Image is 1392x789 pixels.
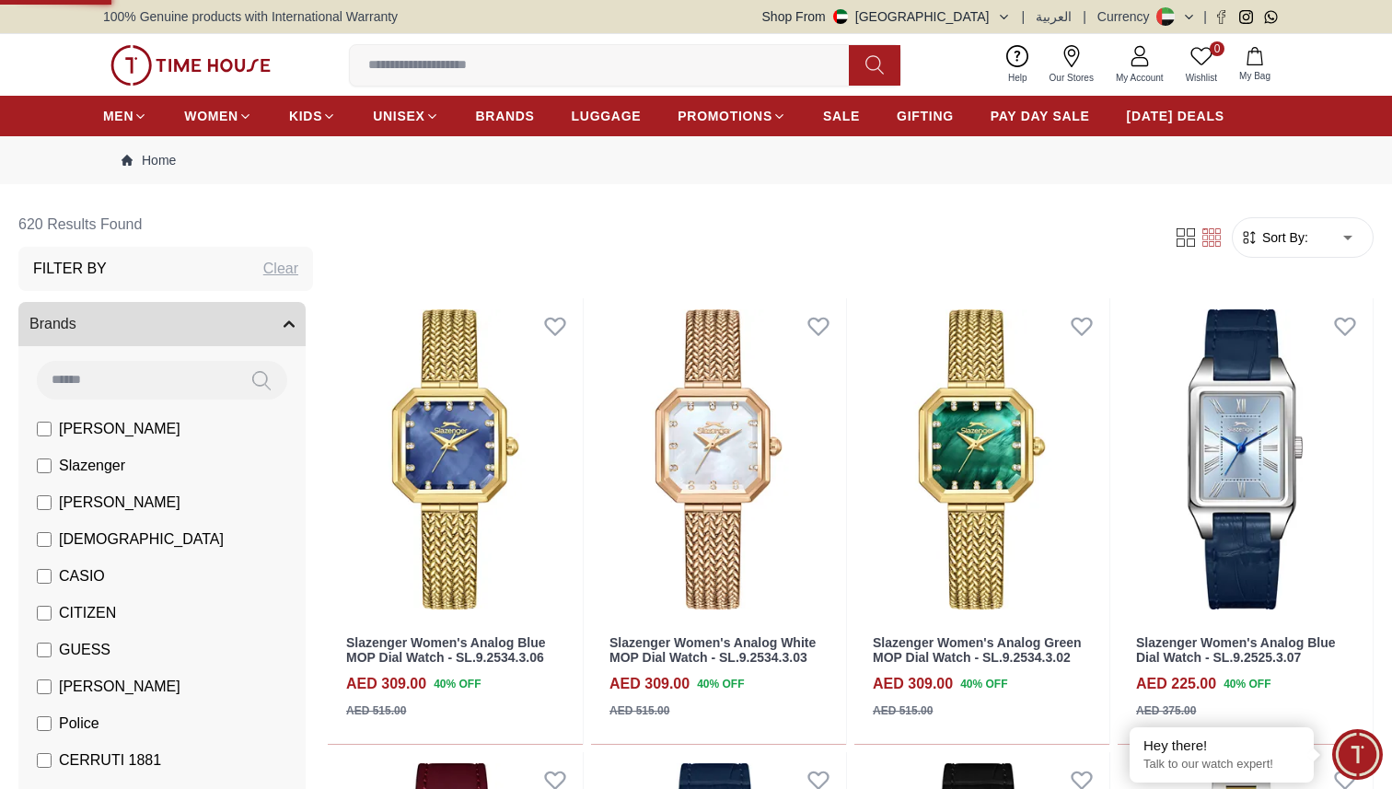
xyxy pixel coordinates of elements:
[59,749,161,772] span: CERRUTI 1881
[18,302,306,346] button: Brands
[263,258,298,280] div: Clear
[1038,41,1105,88] a: Our Stores
[572,99,642,133] a: LUGGAGE
[678,107,772,125] span: PROMOTIONS
[346,702,406,719] div: AED 515.00
[122,151,176,169] a: Home
[289,99,336,133] a: KIDS
[991,99,1090,133] a: PAY DAY SALE
[59,602,116,624] span: CITIZEN
[1264,10,1278,24] a: Whatsapp
[873,673,953,695] h4: AED 309.00
[346,673,426,695] h4: AED 309.00
[1108,71,1171,85] span: My Account
[434,676,481,692] span: 40 % OFF
[59,713,99,735] span: Police
[823,107,860,125] span: SALE
[609,702,669,719] div: AED 515.00
[103,7,398,26] span: 100% Genuine products with International Warranty
[37,569,52,584] input: CASIO
[762,7,1011,26] button: Shop From[GEOGRAPHIC_DATA]
[609,635,816,666] a: Slazenger Women's Analog White MOP Dial Watch - SL.9.2534.3.03
[37,643,52,657] input: GUESS
[678,99,786,133] a: PROMOTIONS
[59,418,180,440] span: [PERSON_NAME]
[897,99,954,133] a: GIFTING
[1136,635,1335,666] a: Slazenger Women's Analog Blue Dial Watch - SL.9.2525.3.07
[1083,7,1086,26] span: |
[823,99,860,133] a: SALE
[110,45,271,86] img: ...
[591,298,846,621] img: Slazenger Women's Analog White MOP Dial Watch - SL.9.2534.3.03
[184,99,252,133] a: WOMEN
[1332,729,1383,780] div: Chat Widget
[572,107,642,125] span: LUGGAGE
[59,492,180,514] span: [PERSON_NAME]
[29,313,76,335] span: Brands
[609,673,690,695] h4: AED 309.00
[37,495,52,510] input: [PERSON_NAME]
[1210,41,1224,56] span: 0
[1001,71,1035,85] span: Help
[37,606,52,621] input: CITIZEN
[1127,99,1224,133] a: [DATE] DEALS
[1239,10,1253,24] a: Instagram
[1127,107,1224,125] span: [DATE] DEALS
[373,107,424,125] span: UNISEX
[37,679,52,694] input: [PERSON_NAME]
[476,99,535,133] a: BRANDS
[37,532,52,547] input: [DEMOGRAPHIC_DATA]
[997,41,1038,88] a: Help
[476,107,535,125] span: BRANDS
[59,639,110,661] span: GUESS
[1136,702,1196,719] div: AED 375.00
[1118,298,1373,621] img: Slazenger Women's Analog Blue Dial Watch - SL.9.2525.3.07
[37,716,52,731] input: Police
[37,422,52,436] input: [PERSON_NAME]
[1214,10,1228,24] a: Facebook
[1203,7,1207,26] span: |
[1178,71,1224,85] span: Wishlist
[373,99,438,133] a: UNISEX
[1259,228,1308,247] span: Sort By:
[59,528,224,551] span: [DEMOGRAPHIC_DATA]
[33,258,107,280] h3: Filter By
[1042,71,1101,85] span: Our Stores
[1136,673,1216,695] h4: AED 225.00
[1175,41,1228,88] a: 0Wishlist
[346,635,545,666] a: Slazenger Women's Analog Blue MOP Dial Watch - SL.9.2534.3.06
[289,107,322,125] span: KIDS
[18,203,313,247] h6: 620 Results Found
[59,455,125,477] span: Slazenger
[103,99,147,133] a: MEN
[184,107,238,125] span: WOMEN
[37,458,52,473] input: Slazenger
[854,298,1109,621] img: Slazenger Women's Analog Green MOP Dial Watch - SL.9.2534.3.02
[1240,228,1308,247] button: Sort By:
[1232,69,1278,83] span: My Bag
[897,107,954,125] span: GIFTING
[833,9,848,24] img: United Arab Emirates
[1097,7,1157,26] div: Currency
[37,753,52,768] input: CERRUTI 1881
[1228,43,1282,87] button: My Bag
[103,136,1289,184] nav: Breadcrumb
[873,635,1082,666] a: Slazenger Women's Analog Green MOP Dial Watch - SL.9.2534.3.02
[103,107,133,125] span: MEN
[59,676,180,698] span: [PERSON_NAME]
[328,298,583,621] img: Slazenger Women's Analog Blue MOP Dial Watch - SL.9.2534.3.06
[697,676,744,692] span: 40 % OFF
[59,565,105,587] span: CASIO
[1022,7,1026,26] span: |
[873,702,933,719] div: AED 515.00
[960,676,1007,692] span: 40 % OFF
[1224,676,1270,692] span: 40 % OFF
[1143,757,1300,772] p: Talk to our watch expert!
[1036,7,1072,26] button: العربية
[991,107,1090,125] span: PAY DAY SALE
